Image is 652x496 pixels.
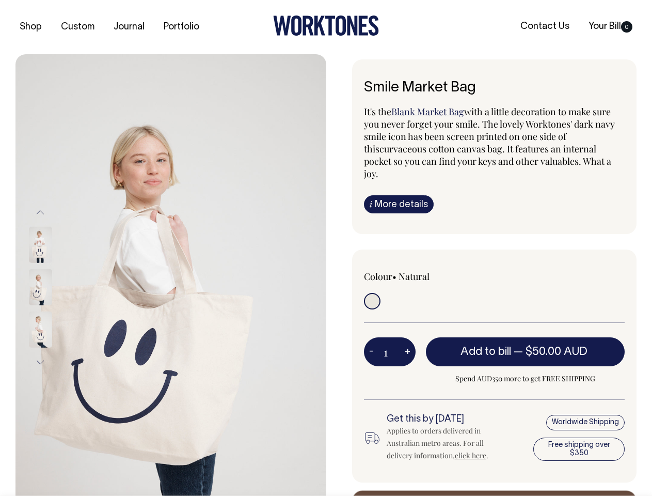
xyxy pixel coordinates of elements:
span: • [392,270,396,283]
h6: Get this by [DATE] [387,414,506,425]
a: Journal [109,19,149,36]
a: Blank Market Bag [391,105,464,118]
label: Natural [399,270,430,283]
img: Smile Market Bag [29,312,52,348]
span: 0 [621,21,632,33]
button: Previous [33,200,48,224]
button: Add to bill —$50.00 AUD [426,337,625,366]
span: Spend AUD350 more to get FREE SHIPPING [426,373,625,385]
a: Portfolio [160,19,203,36]
img: Smile Market Bag [29,227,52,263]
img: Smile Market Bag [29,269,52,305]
span: — [514,347,590,357]
span: $50.00 AUD [526,347,587,357]
button: + [400,342,416,362]
a: Shop [15,19,46,36]
h6: Smile Market Bag [364,80,625,96]
a: Custom [57,19,99,36]
a: Contact Us [516,18,574,35]
p: It's the with a little decoration to make sure you never forget your smile. The lovely Worktones'... [364,105,625,180]
div: Applies to orders delivered in Australian metro areas. For all delivery information, . [387,425,506,462]
button: Next [33,351,48,374]
a: click here [455,451,486,460]
button: - [364,342,378,362]
span: i [370,198,372,209]
span: Add to bill [460,347,511,357]
div: Colour [364,270,468,283]
a: Your Bill0 [584,18,637,35]
span: curvaceous cotton canvas bag. It features an internal pocket so you can find your keys and other ... [364,143,611,180]
a: iMore details [364,195,434,213]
